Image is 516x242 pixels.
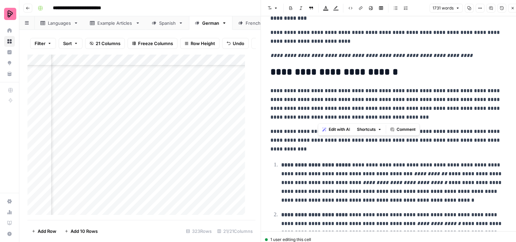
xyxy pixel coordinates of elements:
button: Comment [387,125,418,134]
a: Spanish [146,16,189,30]
span: Edit with AI [328,126,350,133]
button: Sort [59,38,82,49]
button: Shortcuts [354,125,384,134]
button: Row Height [180,38,219,49]
div: Languages [48,20,71,26]
a: Learning Hub [4,218,15,228]
span: Filter [35,40,45,47]
button: Workspace: Preply [4,5,15,22]
span: Shortcuts [357,126,376,133]
div: 323 Rows [183,226,214,237]
a: Insights [4,47,15,58]
a: Usage [4,207,15,218]
span: Row Height [191,40,215,47]
span: Add 10 Rows [71,228,98,235]
span: 21 Columns [96,40,120,47]
div: German [202,20,219,26]
div: 21/21 Columns [214,226,255,237]
button: Add 10 Rows [60,226,102,237]
button: Add Row [27,226,60,237]
button: Freeze Columns [128,38,177,49]
div: French [246,20,261,26]
img: Preply Logo [4,8,16,20]
a: Example Articles [84,16,146,30]
button: 1731 words [429,4,463,13]
span: 1731 words [433,5,454,11]
span: Undo [233,40,244,47]
div: Example Articles [97,20,133,26]
a: Your Data [4,68,15,79]
button: Undo [222,38,249,49]
button: Filter [30,38,56,49]
span: Comment [396,126,415,133]
span: Freeze Columns [138,40,173,47]
div: Spanish [159,20,176,26]
a: Settings [4,196,15,207]
span: Sort [63,40,72,47]
button: 21 Columns [85,38,125,49]
a: Opportunities [4,58,15,68]
a: Home [4,25,15,36]
a: German [189,16,232,30]
a: French [232,16,274,30]
button: Edit with AI [320,125,352,134]
button: Help + Support [4,228,15,239]
a: Languages [35,16,84,30]
span: Add Row [38,228,56,235]
a: Browse [4,36,15,47]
